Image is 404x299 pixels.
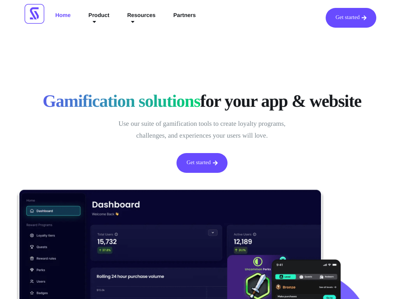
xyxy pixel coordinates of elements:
span: Gamification solutions [43,91,200,112]
a: Partners [167,8,202,28]
a: Get started [176,153,227,173]
h1: for your app & website [12,91,392,112]
a: Get started [326,8,376,28]
span: Get started [186,160,211,166]
a: Home [49,8,77,28]
a: Product [83,8,116,28]
nav: Menu [49,8,202,28]
img: Scrimmage Square Icon Logo [25,4,44,24]
span: Get started [336,15,360,21]
a: Resources [121,8,161,28]
p: Use our suite of gamification tools to create loyalty programs, challenges, and experiences your ... [103,118,301,142]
